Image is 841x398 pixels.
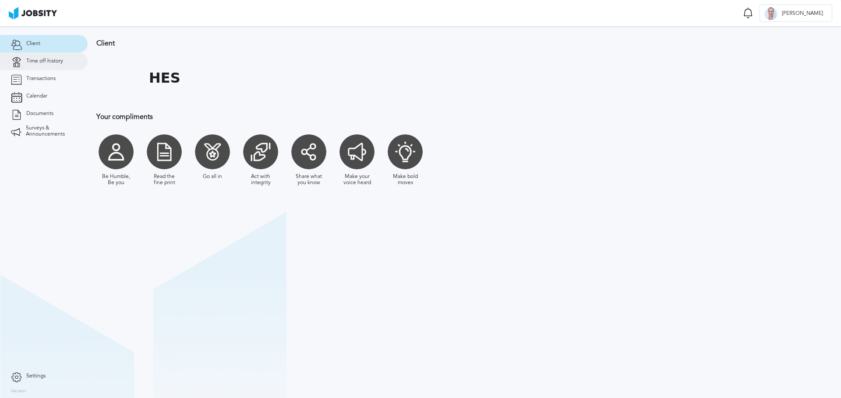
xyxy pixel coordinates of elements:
[9,7,57,19] img: ab4bad089aa723f57921c736e9817d99.png
[293,174,324,186] div: Share what you know
[26,93,47,99] span: Calendar
[760,4,832,22] button: G[PERSON_NAME]
[26,373,46,379] span: Settings
[26,125,77,137] span: Surveys & Announcements
[342,174,372,186] div: Make your voice heard
[777,10,827,17] span: [PERSON_NAME]
[203,174,222,180] div: Go all in
[149,70,180,86] h1: HES
[26,58,63,64] span: Time off history
[149,174,180,186] div: Read the fine print
[96,113,572,121] h3: Your compliments
[101,174,131,186] div: Be Humble, Be you
[96,39,572,47] h3: Client
[764,7,777,20] div: G
[26,76,56,82] span: Transactions
[11,389,27,394] label: Version:
[390,174,420,186] div: Make bold moves
[26,111,53,117] span: Documents
[245,174,276,186] div: Act with integrity
[26,41,40,47] span: Client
